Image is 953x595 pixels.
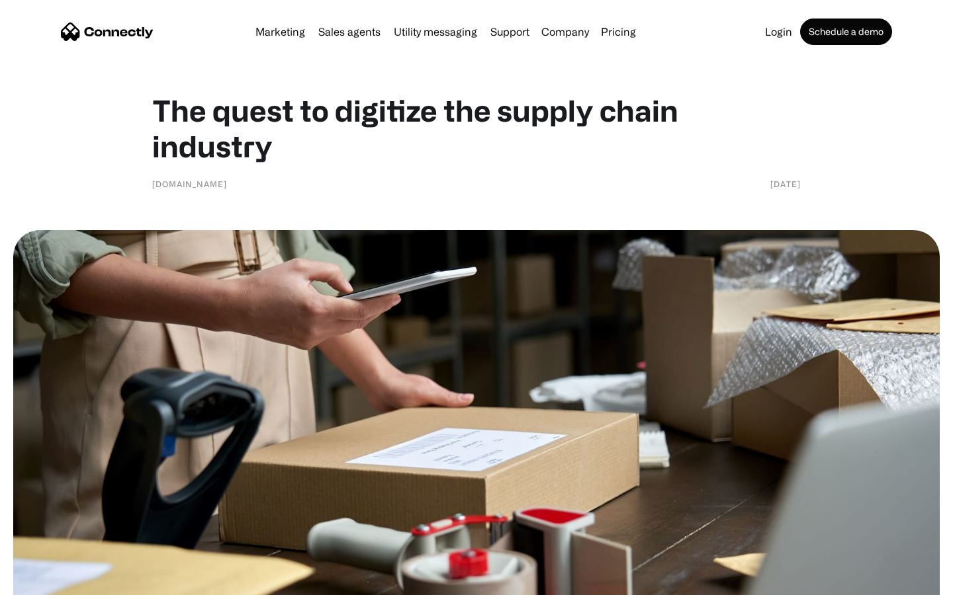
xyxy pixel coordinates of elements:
[26,572,79,590] ul: Language list
[13,572,79,590] aside: Language selected: English
[770,177,801,190] div: [DATE]
[152,177,227,190] div: [DOMAIN_NAME]
[152,93,801,164] h1: The quest to digitize the supply chain industry
[485,26,535,37] a: Support
[596,26,641,37] a: Pricing
[388,26,482,37] a: Utility messaging
[313,26,386,37] a: Sales agents
[250,26,310,37] a: Marketing
[800,19,892,45] a: Schedule a demo
[760,26,797,37] a: Login
[541,22,589,41] div: Company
